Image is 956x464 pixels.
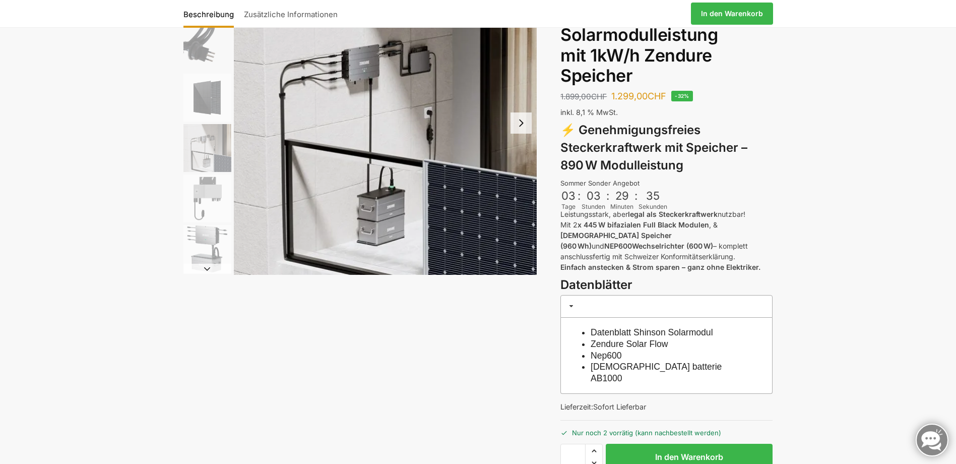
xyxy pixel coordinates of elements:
[582,202,605,211] div: Stunden
[606,189,609,209] div: :
[648,91,666,101] span: CHF
[610,202,633,211] div: Minuten
[560,276,773,294] h3: Datenblätter
[593,402,646,411] span: Sofort Lieferbar
[561,189,576,202] div: 03
[183,175,231,222] img: nep-microwechselrichter-600w
[634,189,638,209] div: :
[591,351,622,361] a: Nep600
[591,92,607,101] span: CHF
[560,209,773,272] p: Leistungsstark, aber nutzbar! Mit 2 , & und – komplett anschlussfertig mit Schweizer Konformitäts...
[181,173,231,223] li: 5 / 6
[511,112,532,134] button: Next slide
[560,263,760,271] strong: Einfach anstecken & Strom sparen – ganz ohne Elektriker.
[181,223,231,274] li: 6 / 6
[591,327,713,337] a: Datenblatt Shinson Solarmodul
[183,74,231,122] img: Maysun
[183,23,231,71] img: Anschlusskabel-3meter_schweizer-stecker
[560,231,672,250] strong: [DEMOGRAPHIC_DATA] Speicher (960 Wh)
[239,2,343,26] a: Zusätzliche Informationen
[183,264,231,274] button: Next slide
[560,122,773,174] h3: ⚡ Genehmigungsfreies Steckerkraftwerk mit Speicher – 890 W Modulleistung
[591,362,722,383] a: [DEMOGRAPHIC_DATA] batterie AB1000
[183,2,239,26] a: Beschreibung
[578,220,709,229] strong: x 445 W bifazialen Full Black Modulen
[560,420,773,438] p: Nur noch 2 vorrätig (kann nachbestellt werden)
[639,202,667,211] div: Sekunden
[183,225,231,273] img: Zendure-Solaflow
[671,91,693,101] span: -32%
[560,402,646,411] span: Lieferzeit:
[591,339,668,349] a: Zendure Solar Flow
[183,124,231,172] img: Zendure-solar-flow-Batteriespeicher für Balkonkraftwerke
[640,189,666,202] div: 35
[181,123,231,173] li: 4 / 6
[583,189,604,202] div: 03
[611,91,666,101] bdi: 1.299,00
[560,92,607,101] bdi: 1.899,00
[181,22,231,72] li: 2 / 6
[611,189,632,202] div: 29
[560,179,773,189] div: Sommer Sonder Angebot
[586,444,602,457] span: Increase quantity
[691,3,773,25] a: In den Warenkorb
[604,242,713,250] strong: NEP600Wechselrichter (600 W)
[181,72,231,123] li: 3 / 6
[578,189,581,209] div: :
[560,108,618,117] span: inkl. 8,1 % MwSt.
[628,210,718,218] strong: legal als Steckerkraftwerk
[560,202,577,211] div: Tage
